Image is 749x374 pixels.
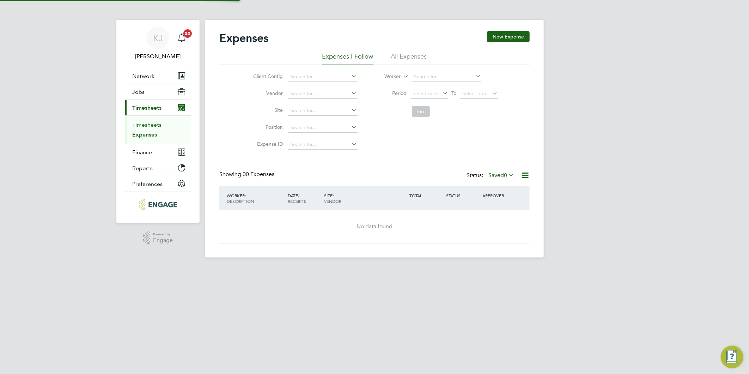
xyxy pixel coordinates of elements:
li: All Expenses [391,52,427,65]
div: Status: [467,171,516,181]
a: Go to home page [125,199,191,210]
span: Select date [413,90,438,97]
span: Jobs [132,89,145,95]
div: No data found [226,223,523,230]
input: Search for... [288,106,358,116]
button: Preferences [125,176,191,192]
span: KJ [153,34,163,43]
span: DESCRIPTION [227,198,254,204]
nav: Main navigation [116,20,200,223]
button: Reports [125,160,191,176]
label: Position [251,124,283,130]
button: Engage Resource Center [721,346,743,368]
label: Client Config [251,73,283,79]
button: New Expense [487,31,530,42]
label: Period [375,90,407,96]
span: Powered by [153,231,173,237]
img: northbuildrecruit-logo-retina.png [139,199,177,210]
a: 20 [175,27,189,49]
div: STATUS [444,189,481,202]
div: Showing [219,171,276,178]
h2: Expenses [219,31,268,45]
button: Jobs [125,84,191,99]
span: 20 [183,29,192,38]
span: / [333,193,334,198]
a: Powered byEngage [143,231,173,245]
input: Search for... [288,140,358,150]
span: Select date [463,90,488,97]
button: Network [125,68,191,84]
span: Kirsty Jones [125,52,191,61]
button: Timesheets [125,100,191,115]
div: Timesheets [125,115,191,144]
a: Timesheets [132,121,162,128]
span: 00 Expenses [243,171,274,178]
span: VENDOR [324,198,341,204]
div: TOTAL [408,189,444,202]
span: Network [132,73,154,79]
div: DATE [286,189,323,207]
label: Site [251,107,283,113]
a: Expenses [132,131,157,138]
span: / [245,193,246,198]
span: Finance [132,149,152,156]
span: 0 [504,172,507,179]
label: Vendor [251,90,283,96]
span: RECEIPTS [288,198,306,204]
input: Search for... [288,72,358,82]
span: Reports [132,165,153,171]
span: To [450,89,459,98]
div: WORKER [225,189,286,207]
label: Saved [488,172,514,179]
label: Worker [369,73,401,80]
div: APPROVER [481,189,518,202]
a: KJ[PERSON_NAME] [125,27,191,61]
span: / [298,193,299,198]
input: Search for... [288,89,358,99]
label: Expense ID [251,141,283,147]
button: Go [412,106,430,117]
input: Search for... [412,72,481,82]
li: Expenses I Follow [322,52,373,65]
span: Preferences [132,181,163,187]
input: Search for... [288,123,358,133]
span: Timesheets [132,104,162,111]
div: SITE [322,189,408,207]
button: Finance [125,144,191,160]
span: Engage [153,237,173,243]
